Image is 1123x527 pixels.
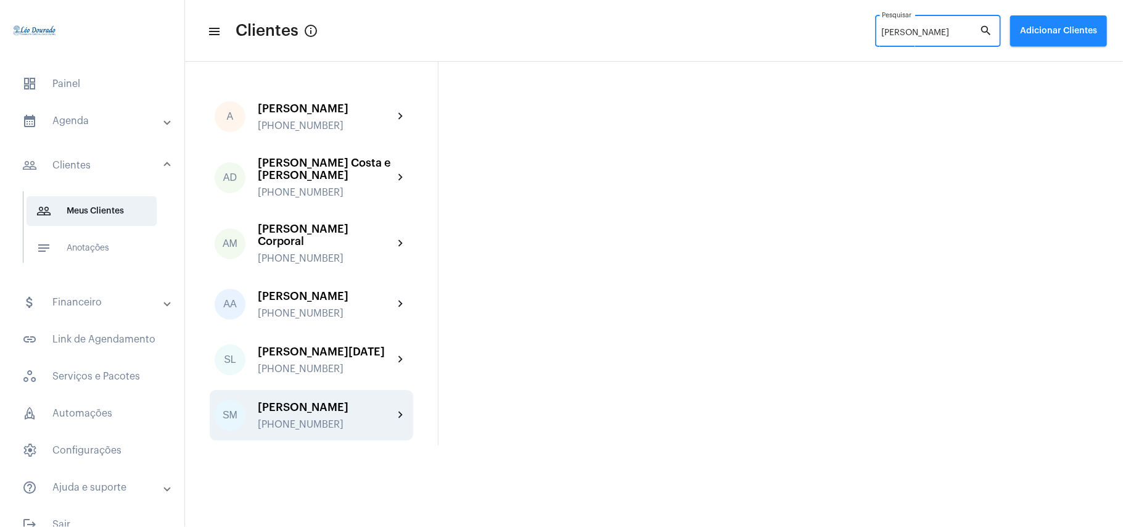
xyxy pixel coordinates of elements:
[393,109,408,124] mat-icon: chevron_right
[22,406,37,421] span: sidenav icon
[215,289,245,320] div: AA
[258,401,393,413] div: [PERSON_NAME]
[393,408,408,423] mat-icon: chevron_right
[215,228,245,259] div: AM
[12,436,172,465] span: Configurações
[258,346,393,358] div: [PERSON_NAME][DATE]
[22,158,37,173] mat-icon: sidenav icon
[215,162,245,193] div: AD
[22,77,37,91] span: sidenav icon
[36,204,51,218] mat-icon: sidenav icon
[258,308,393,319] div: [PHONE_NUMBER]
[258,253,393,264] div: [PHONE_NUMBER]
[215,101,245,132] div: A
[258,157,393,181] div: [PERSON_NAME] Costa e [PERSON_NAME]
[7,106,184,136] mat-expansion-panel-header: sidenav iconAgenda
[980,23,995,38] mat-icon: search
[10,6,59,56] img: 4c910ca3-f26c-c648-53c7-1a2041c6e520.jpg
[22,332,37,347] mat-icon: sidenav icon
[7,146,184,185] mat-expansion-panel-header: sidenav iconClientes
[12,399,172,428] span: Automações
[258,102,393,115] div: [PERSON_NAME]
[7,288,184,317] mat-expansion-panel-header: sidenav iconFinanceiro
[393,297,408,312] mat-icon: chevron_right
[393,352,408,367] mat-icon: chevron_right
[393,236,408,251] mat-icon: chevron_right
[215,344,245,375] div: SL
[7,473,184,502] mat-expansion-panel-header: sidenav iconAjuda e suporte
[22,443,37,458] span: sidenav icon
[1010,15,1107,46] button: Adicionar Clientes
[303,23,318,38] mat-icon: Button that displays a tooltip when focused or hovered over
[12,362,172,391] span: Serviços e Pacotes
[882,28,980,38] input: Pesquisar
[298,19,323,43] button: Button that displays a tooltip when focused or hovered over
[258,363,393,375] div: [PHONE_NUMBER]
[258,419,393,430] div: [PHONE_NUMBER]
[22,295,37,310] mat-icon: sidenav icon
[258,223,393,247] div: [PERSON_NAME] Corporal
[12,325,172,354] span: Link de Agendamento
[12,69,172,99] span: Painel
[22,114,37,128] mat-icon: sidenav icon
[215,400,245,431] div: SM
[27,233,157,263] span: Anotações
[22,480,37,495] mat-icon: sidenav icon
[36,241,51,255] mat-icon: sidenav icon
[22,158,165,173] mat-panel-title: Clientes
[22,369,37,384] span: sidenav icon
[22,295,165,310] mat-panel-title: Financeiro
[22,114,165,128] mat-panel-title: Agenda
[258,187,393,198] div: [PHONE_NUMBER]
[236,21,298,41] span: Clientes
[27,196,157,226] span: Meus Clientes
[207,24,220,39] mat-icon: sidenav icon
[1020,27,1097,35] span: Adicionar Clientes
[22,480,165,495] mat-panel-title: Ajuda e suporte
[393,170,408,185] mat-icon: chevron_right
[7,185,184,280] div: sidenav iconClientes
[258,120,393,131] div: [PHONE_NUMBER]
[258,290,393,302] div: [PERSON_NAME]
